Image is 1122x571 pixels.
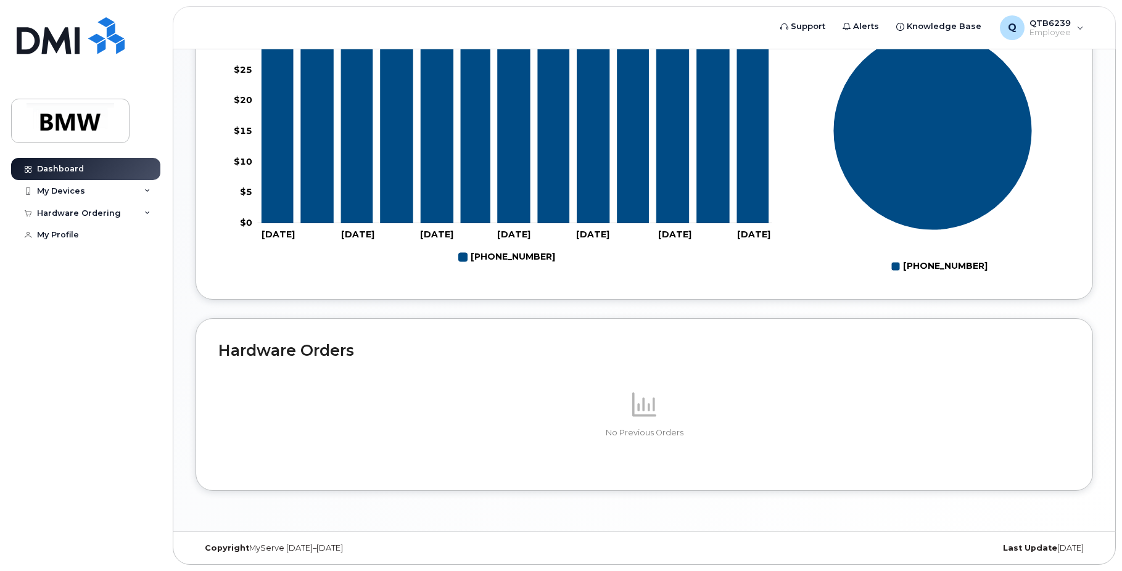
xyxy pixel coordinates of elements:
[772,14,834,39] a: Support
[1003,543,1057,553] strong: Last Update
[834,14,888,39] a: Alerts
[234,125,252,136] tspan: $15
[888,14,990,39] a: Knowledge Base
[1029,28,1071,38] span: Employee
[240,186,252,197] tspan: $5
[833,31,1033,230] g: Series
[497,229,530,240] tspan: [DATE]
[234,2,772,268] g: Chart
[1029,18,1071,28] span: QTB6239
[794,543,1093,553] div: [DATE]
[833,31,1033,277] g: Chart
[1008,20,1017,35] span: Q
[218,341,1070,359] h2: Hardware Orders
[991,15,1092,40] div: QTB6239
[240,217,252,228] tspan: $0
[341,229,374,240] tspan: [DATE]
[1068,517,1113,562] iframe: Messenger Launcher
[262,32,768,223] g: 864-448-9813
[459,247,555,268] g: Legend
[658,229,691,240] tspan: [DATE]
[576,229,609,240] tspan: [DATE]
[218,427,1070,438] p: No Previous Orders
[234,155,252,166] tspan: $10
[262,229,295,240] tspan: [DATE]
[234,64,252,75] tspan: $25
[459,247,555,268] g: 864-448-9813
[791,20,825,33] span: Support
[196,543,495,553] div: MyServe [DATE]–[DATE]
[420,229,453,240] tspan: [DATE]
[907,20,981,33] span: Knowledge Base
[853,20,879,33] span: Alerts
[737,229,770,240] tspan: [DATE]
[234,94,252,105] tspan: $20
[205,543,249,553] strong: Copyright
[891,256,988,277] g: Legend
